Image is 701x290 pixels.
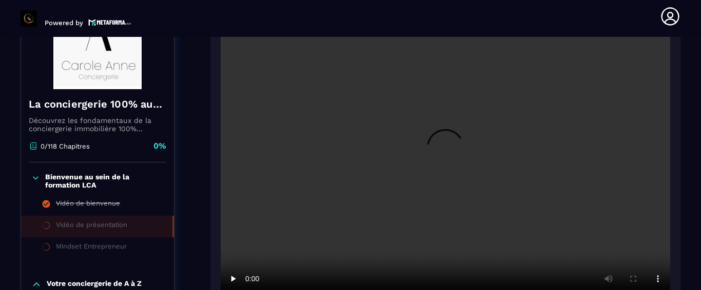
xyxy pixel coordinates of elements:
p: Votre conciergerie de A à Z [47,279,142,289]
div: Vidéo de présentation [56,221,127,232]
p: Powered by [45,19,83,27]
p: Bienvenue au sein de la formation LCA [45,173,164,189]
p: 0% [153,140,166,152]
div: Mindset Entrepreneur [56,242,127,254]
img: logo [88,18,131,27]
img: logo-branding [21,10,37,27]
div: Vidéo de bienvenue [56,199,120,211]
h4: La conciergerie 100% automatisée [29,97,166,111]
p: 0/118 Chapitres [41,142,90,150]
p: Découvrez les fondamentaux de la conciergerie immobilière 100% automatisée. Cette formation est c... [29,116,166,133]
